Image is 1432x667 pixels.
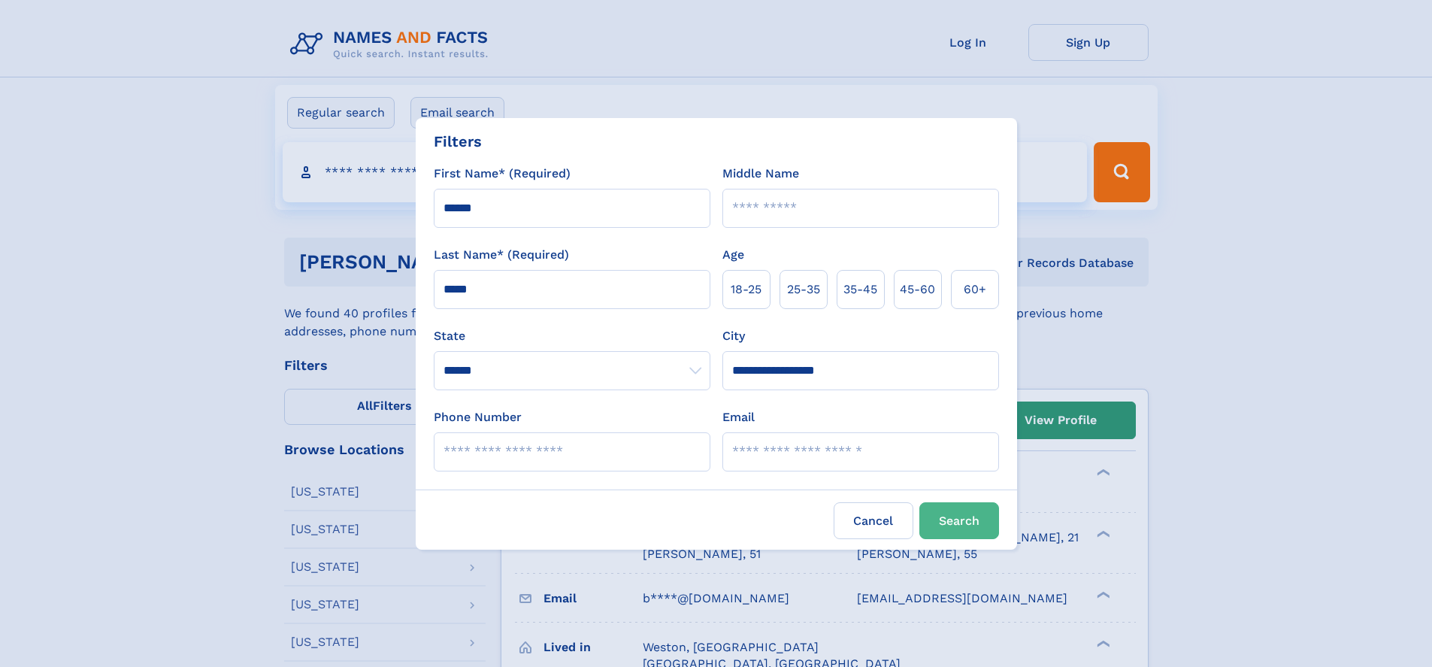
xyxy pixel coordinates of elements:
button: Search [919,502,999,539]
label: City [722,327,745,345]
div: Filters [434,130,482,153]
label: Age [722,246,744,264]
span: 25‑35 [787,280,820,299]
label: Phone Number [434,408,522,426]
span: 18‑25 [731,280,761,299]
span: 45‑60 [900,280,935,299]
label: Middle Name [722,165,799,183]
label: Cancel [834,502,913,539]
span: 60+ [964,280,986,299]
span: 35‑45 [843,280,877,299]
label: Email [722,408,755,426]
label: State [434,327,710,345]
label: Last Name* (Required) [434,246,569,264]
label: First Name* (Required) [434,165,571,183]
